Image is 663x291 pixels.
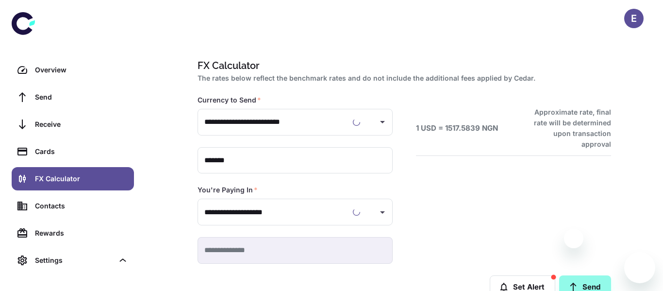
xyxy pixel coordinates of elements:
[12,194,134,218] a: Contacts
[35,255,114,266] div: Settings
[12,140,134,163] a: Cards
[624,9,644,28] button: E
[198,95,261,105] label: Currency to Send
[564,229,583,248] iframe: Close message
[35,146,128,157] div: Cards
[12,249,134,272] div: Settings
[35,65,128,75] div: Overview
[12,86,134,109] a: Send
[416,123,498,134] h6: 1 USD = 1517.5839 NGN
[35,173,128,184] div: FX Calculator
[35,92,128,103] div: Send
[12,167,134,190] a: FX Calculator
[12,222,134,245] a: Rewards
[12,113,134,136] a: Receive
[12,58,134,82] a: Overview
[35,201,128,211] div: Contacts
[523,107,611,150] h6: Approximate rate, final rate will be determined upon transaction approval
[35,228,128,239] div: Rewards
[376,115,389,129] button: Open
[198,58,607,73] h1: FX Calculator
[376,205,389,219] button: Open
[198,185,258,195] label: You're Paying In
[624,252,655,283] iframe: Button to launch messaging window
[35,119,128,130] div: Receive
